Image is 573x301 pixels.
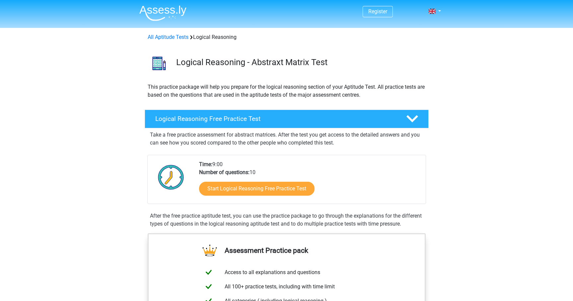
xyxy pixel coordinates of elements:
[139,5,186,21] img: Assessly
[147,212,426,228] div: After the free practice aptitude test, you can use the practice package to go through the explana...
[368,8,387,15] a: Register
[145,33,428,41] div: Logical Reasoning
[199,169,250,175] b: Number of questions:
[199,161,212,167] b: Time:
[145,49,173,77] img: logical reasoning
[150,131,423,147] p: Take a free practice assessment for abstract matrices. After the test you get access to the detai...
[154,160,188,194] img: Clock
[142,110,431,128] a: Logical Reasoning Free Practice Test
[199,182,315,196] a: Start Logical Reasoning Free Practice Test
[194,160,425,204] div: 9:00 10
[148,83,426,99] p: This practice package will help you prepare for the logical reasoning section of your Aptitude Te...
[155,115,395,123] h4: Logical Reasoning Free Practice Test
[148,34,188,40] a: All Aptitude Tests
[176,57,423,67] h3: Logical Reasoning - Abstraxt Matrix Test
